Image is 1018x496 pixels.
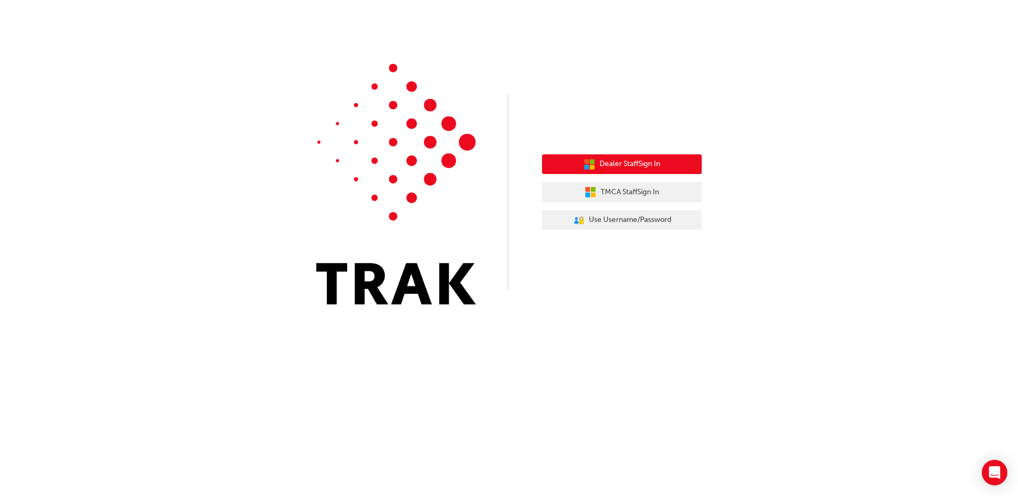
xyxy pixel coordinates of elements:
[542,182,702,202] button: TMCA StaffSign In
[601,186,659,199] span: TMCA Staff Sign In
[982,460,1007,485] div: Open Intercom Messenger
[542,210,702,230] button: Use Username/Password
[316,64,476,304] img: Trak
[600,158,660,170] span: Dealer Staff Sign In
[542,154,702,175] button: Dealer StaffSign In
[589,214,671,226] span: Use Username/Password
